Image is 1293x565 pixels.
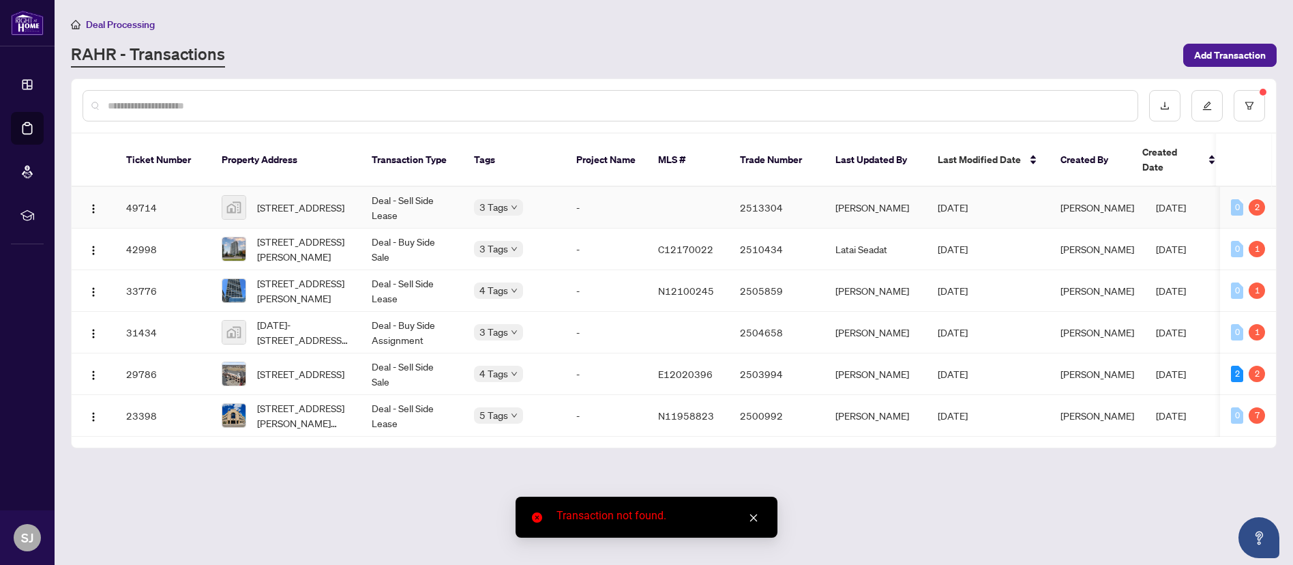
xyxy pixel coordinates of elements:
th: Transaction Type [361,134,463,187]
span: 3 Tags [479,324,508,340]
button: Logo [83,405,104,426]
td: [PERSON_NAME] [824,187,927,229]
td: Deal - Sell Side Lease [361,187,463,229]
td: - [565,187,647,229]
span: Deal Processing [86,18,155,31]
th: MLS # [647,134,729,187]
span: C12170022 [658,243,713,255]
span: [DATE] [938,326,968,338]
th: Created By [1050,134,1131,187]
span: download [1160,101,1170,111]
span: [DATE] [938,201,968,214]
span: [DATE] [1156,201,1186,214]
span: 4 Tags [479,366,508,381]
img: thumbnail-img [222,362,246,386]
span: down [511,329,518,336]
td: 2505859 [729,270,824,312]
img: logo [11,10,44,35]
img: Logo [88,245,99,256]
th: Last Modified Date [927,134,1050,187]
button: Logo [83,238,104,260]
span: [STREET_ADDRESS][PERSON_NAME][PERSON_NAME] [257,401,350,431]
span: down [511,204,518,211]
a: RAHR - Transactions [71,43,225,68]
span: [DATE] [1156,326,1186,338]
span: 5 Tags [479,407,508,423]
th: Created Date [1131,134,1227,187]
span: down [511,287,518,294]
button: Logo [83,363,104,385]
span: Add Transaction [1194,44,1266,66]
span: [PERSON_NAME] [1060,201,1134,214]
img: Logo [88,287,99,298]
span: [DATE] [938,243,968,255]
img: thumbnail-img [222,321,246,344]
button: filter [1234,90,1265,121]
img: thumbnail-img [222,404,246,427]
td: 42998 [115,229,211,270]
span: 3 Tags [479,199,508,215]
td: [PERSON_NAME] [824,395,927,437]
img: thumbnail-img [222,279,246,302]
button: Logo [83,280,104,302]
div: 1 [1249,241,1265,257]
img: Logo [88,411,99,422]
span: [PERSON_NAME] [1060,285,1134,297]
span: close [749,513,758,523]
th: Project Name [565,134,647,187]
div: 2 [1249,366,1265,382]
td: - [565,229,647,270]
th: Ticket Number [115,134,211,187]
td: 33776 [115,270,211,312]
td: [PERSON_NAME] [824,270,927,312]
div: 0 [1231,199,1243,216]
td: 2500992 [729,395,824,437]
span: [DATE] [938,368,968,380]
span: edit [1202,101,1212,111]
td: 23398 [115,395,211,437]
span: N12100245 [658,285,714,297]
span: [PERSON_NAME] [1060,368,1134,380]
td: 49714 [115,187,211,229]
img: Logo [88,203,99,214]
div: Transaction not found. [556,508,761,524]
span: home [71,20,80,29]
span: [DATE]-[STREET_ADDRESS][PERSON_NAME] [257,317,350,347]
td: Deal - Sell Side Lease [361,270,463,312]
td: - [565,395,647,437]
button: Open asap [1238,517,1279,558]
div: 2 [1249,199,1265,216]
td: [PERSON_NAME] [824,353,927,395]
button: Logo [83,197,104,218]
span: N11958823 [658,409,714,422]
td: - [565,353,647,395]
span: [DATE] [1156,285,1186,297]
div: 2 [1231,366,1243,382]
div: 1 [1249,324,1265,341]
button: edit [1191,90,1223,121]
div: 0 [1231,324,1243,341]
div: 0 [1231,241,1243,257]
th: Trade Number [729,134,824,187]
span: down [511,371,518,377]
button: Logo [83,321,104,343]
span: Created Date [1142,145,1200,175]
span: Last Modified Date [938,152,1021,167]
td: 2503994 [729,353,824,395]
span: [DATE] [1156,409,1186,422]
button: Add Transaction [1183,44,1277,67]
span: [DATE] [938,409,968,422]
span: [STREET_ADDRESS] [257,200,344,215]
td: 2513304 [729,187,824,229]
td: Deal - Sell Side Lease [361,395,463,437]
td: 31434 [115,312,211,353]
span: 4 Tags [479,282,508,298]
div: 0 [1231,407,1243,424]
td: 2510434 [729,229,824,270]
span: SJ [21,528,33,547]
span: [PERSON_NAME] [1060,326,1134,338]
th: Property Address [211,134,361,187]
td: Latai Seadat [824,229,927,270]
a: Close [746,510,761,525]
span: [STREET_ADDRESS][PERSON_NAME] [257,276,350,306]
